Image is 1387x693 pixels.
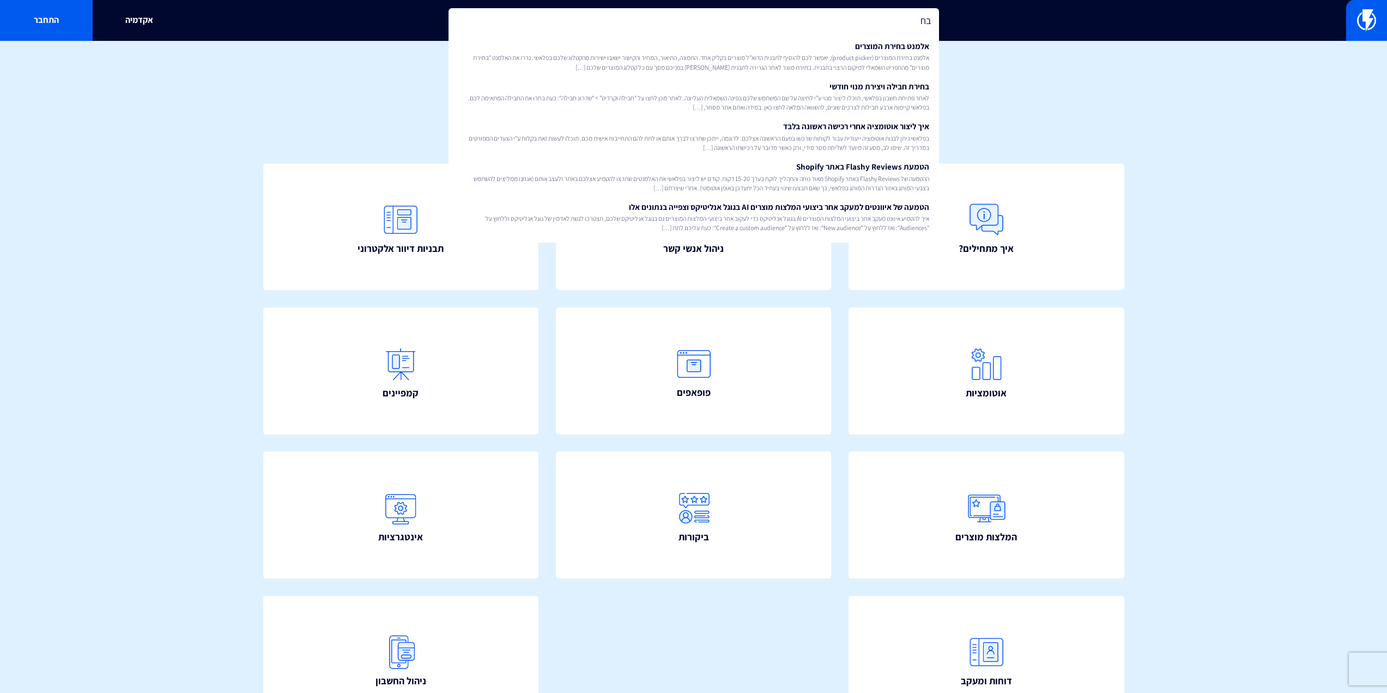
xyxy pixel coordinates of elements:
[556,308,832,435] a: פופאפים
[454,197,934,237] a: הטמעה של איוונטים למעקב אחר ביצועי המלצות מוצרים AI בגוגל אנליטיקס וצפייה בנתונים אלואיך להטמיע א...
[966,386,1007,400] span: אוטומציות
[955,530,1017,544] span: המלצות מוצרים
[663,242,724,256] span: ניהול אנשי קשר
[263,308,539,435] a: קמפיינים
[679,530,709,544] span: ביקורות
[263,164,539,291] a: תבניות דיוור אלקטרוני
[458,93,929,112] span: לאחר פתיחת חשבון בפלאשי, תוכלו ליצור מנוי ע”י לחיצה על שם המשתמש שלכם בפינה השמאלית העליונה. לאחר...
[263,451,539,578] a: אינטגרציות
[849,308,1124,435] a: אוטומציות
[458,174,929,192] span: ההטמעה של Flashy Reviews באתר Shopify מאוד נוחה והתהליך לוקח בערך 15-20 דקות. קודם יש ליצור בפלאש...
[16,57,1371,79] h1: איך אפשר לעזור?
[961,674,1012,688] span: דוחות ומעקב
[454,116,934,156] a: איך ליצור אוטומציה אחרי רכישה ראשונה בלבדבפלאשי ניתן לבנות אוטומציה ייעודית עבור לקוחות שרכשו בפע...
[849,164,1124,291] a: איך מתחילים?
[959,242,1014,256] span: איך מתחילים?
[454,76,934,117] a: בחירת חבילה ויצירת מנוי חודשילאחר פתיחת חשבון בפלאשי, תוכלו ליצור מנוי ע”י לחיצה על שם המשתמש שלכ...
[449,8,939,33] input: חיפוש מהיר...
[375,674,426,688] span: ניהול החשבון
[677,385,711,400] span: פופאפים
[458,214,929,232] span: איך להטמיע איוונט מעקב אחר ביצועי המלצות המוצרים AI בגוגל אנליטיקס כדי לעקוב אחר ביצועי המלצות המ...
[458,134,929,152] span: בפלאשי ניתן לבנות אוטומציה ייעודית עבור לקוחות שרכשו בפעם הראשונה אצלכם. לדוגמה, ייתכן שתרצו לברך...
[454,36,934,76] a: אלמנט בחירת המוצריםאלמנט בחירת המוצרים (product picker), יאפשר לכם להוסיף לתבנית הדוא”ל מוצרים בק...
[358,242,444,256] span: תבניות דיוור אלקטרוני
[849,451,1124,578] a: המלצות מוצרים
[383,386,419,400] span: קמפיינים
[454,156,934,197] a: הטמעת Flashy Reviews באתר Shopifyההטמעה של Flashy Reviews באתר Shopify מאוד נוחה והתהליך לוקח בער...
[556,451,832,578] a: ביקורות
[458,53,929,71] span: אלמנט בחירת המוצרים (product picker), יאפשר לכם להוסיף לתבנית הדוא”ל מוצרים בקליק אחד. התמונה, הת...
[378,530,423,544] span: אינטגרציות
